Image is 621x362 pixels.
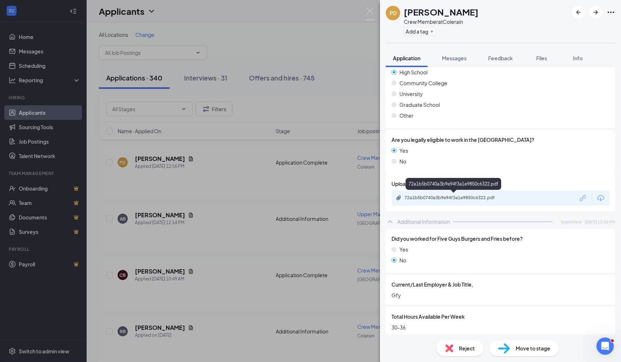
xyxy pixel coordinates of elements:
[607,8,615,17] svg: Ellipses
[392,313,465,320] span: Total Hours Available Per Week
[585,219,615,225] span: [DATE] 12:56 PM
[399,147,408,154] span: Yes
[404,18,478,25] div: Crew Member at Colerain
[589,6,602,19] button: ArrowRight
[574,8,583,17] svg: ArrowLeftNew
[442,55,467,61] span: Messages
[392,136,534,144] span: Are you legally eligible to work in the [GEOGRAPHIC_DATA]?
[399,256,406,264] span: No
[396,195,402,201] svg: Paperclip
[399,79,447,87] span: Community College
[392,323,609,331] span: 30-36
[392,235,523,243] span: Did you worked for Five Guys Burgers and Fries before?
[536,55,547,61] span: Files
[406,178,501,190] div: 72a1b5b0740a3b9e94f3a1e9850c6322.pdf
[596,337,614,355] iframe: Intercom live chat
[399,245,408,253] span: Yes
[392,291,609,299] span: Gfy
[430,29,434,34] svg: Plus
[399,101,440,109] span: Graduate School
[397,218,450,225] div: Additional Information
[591,8,600,17] svg: ArrowRight
[399,90,423,98] span: University
[399,68,428,76] span: High School
[404,195,506,201] div: 72a1b5b0740a3b9e94f3a1e9850c6322.pdf
[399,112,414,119] span: Other
[516,344,550,352] span: Move to stage
[573,55,583,61] span: Info
[392,180,429,188] span: Upload Resume
[596,194,605,202] svg: Download
[396,195,513,202] a: Paperclip72a1b5b0740a3b9e94f3a1e9850c6322.pdf
[390,9,397,17] div: PD
[386,217,394,226] svg: ChevronUp
[459,344,475,352] span: Reject
[404,27,436,35] button: PlusAdd a tag
[561,219,582,225] span: Submitted:
[572,6,585,19] button: ArrowLeftNew
[404,6,478,18] h1: [PERSON_NAME]
[578,193,588,203] svg: Link
[392,280,473,288] span: Current/Last Employer & Job Title,
[488,55,513,61] span: Feedback
[399,157,406,165] span: No
[393,55,420,61] span: Application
